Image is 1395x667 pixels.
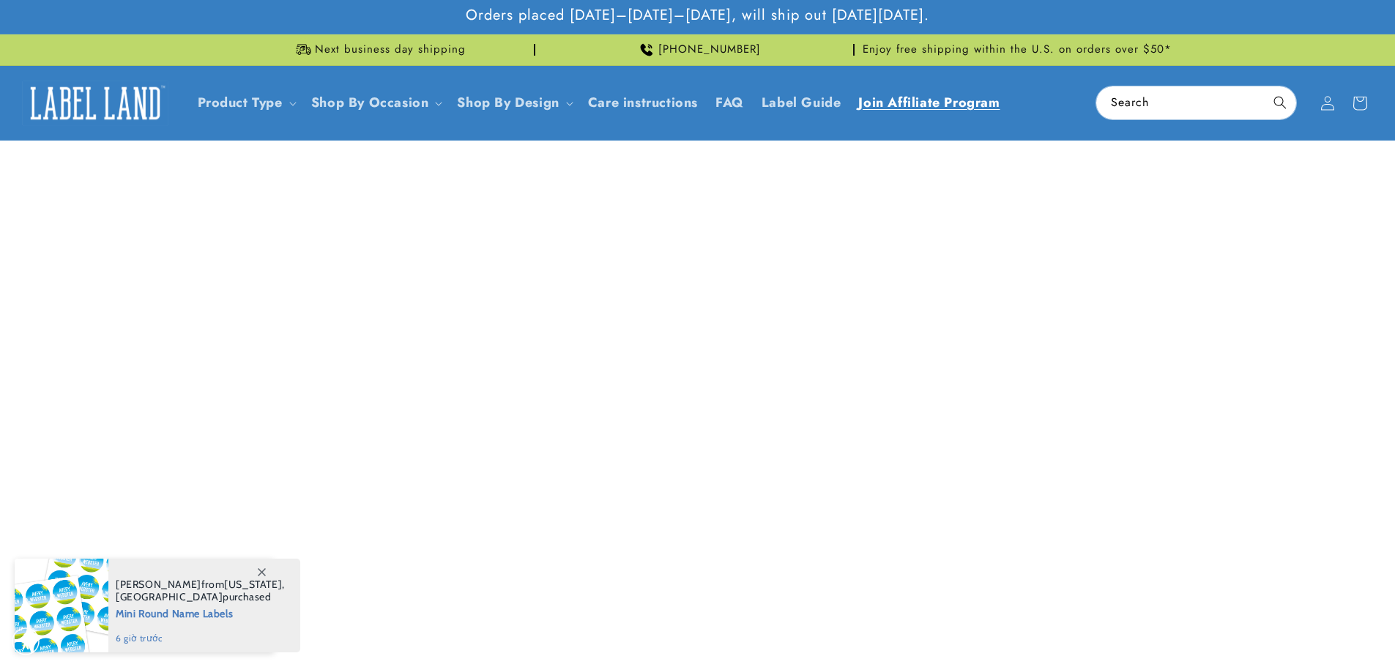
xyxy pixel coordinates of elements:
summary: Shop By Occasion [302,86,449,120]
span: FAQ [715,94,744,111]
span: Label Guide [762,94,841,111]
a: Join Affiliate Program [849,86,1008,120]
span: Care instructions [588,94,698,111]
div: Announcement [222,34,535,65]
span: [GEOGRAPHIC_DATA] [116,590,223,603]
div: Announcement [541,34,855,65]
span: [PHONE_NUMBER] [658,42,761,57]
a: Shop By Design [457,93,559,112]
span: Enjoy free shipping within the U.S. on orders over $50* [863,42,1172,57]
a: Label Land [17,75,174,131]
summary: Product Type [189,86,302,120]
span: [US_STATE] [224,578,282,591]
div: Announcement [860,34,1174,65]
summary: Shop By Design [448,86,579,120]
a: Care instructions [579,86,707,120]
span: from , purchased [116,578,285,603]
a: FAQ [707,86,753,120]
span: Orders placed [DATE]–[DATE]–[DATE], will ship out [DATE][DATE]. [466,6,929,25]
span: Join Affiliate Program [858,94,1000,111]
a: Product Type [198,93,283,112]
a: Label Guide [753,86,850,120]
span: 6 giờ trước [116,632,285,645]
span: [PERSON_NAME] [116,578,201,591]
span: Shop By Occasion [311,94,429,111]
button: Search [1264,86,1296,119]
span: Next business day shipping [315,42,466,57]
img: Label Land [22,81,168,126]
span: Mini Round Name Labels [116,603,285,622]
